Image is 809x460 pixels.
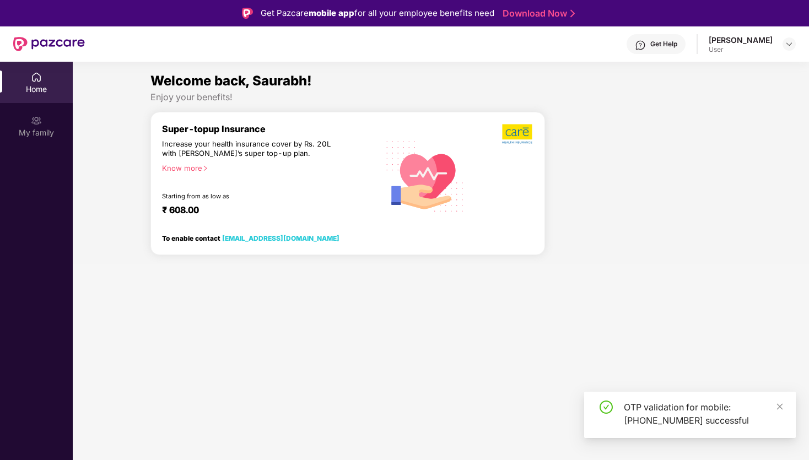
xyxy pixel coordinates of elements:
img: New Pazcare Logo [13,37,85,51]
div: [PERSON_NAME] [709,35,773,45]
span: check-circle [600,401,613,414]
div: Get Pazcare for all your employee benefits need [261,7,494,20]
span: close [776,403,784,410]
a: Download Now [503,8,571,19]
div: OTP validation for mobile: [PHONE_NUMBER] successful [624,401,783,427]
span: Welcome back, Saurabh! [150,73,312,89]
div: Increase your health insurance cover by Rs. 20L with [PERSON_NAME]’s super top-up plan. [162,139,331,159]
img: Logo [242,8,253,19]
div: Get Help [650,40,677,48]
span: right [202,165,208,171]
div: User [709,45,773,54]
div: Enjoy your benefits! [150,91,731,103]
img: svg+xml;base64,PHN2ZyBpZD0iRHJvcGRvd24tMzJ4MzIiIHhtbG5zPSJodHRwOi8vd3d3LnczLm9yZy8yMDAwL3N2ZyIgd2... [785,40,794,48]
a: [EMAIL_ADDRESS][DOMAIN_NAME] [222,234,339,242]
strong: mobile app [309,8,354,18]
img: svg+xml;base64,PHN2ZyB3aWR0aD0iMjAiIGhlaWdodD0iMjAiIHZpZXdCb3g9IjAgMCAyMCAyMCIgZmlsbD0ibm9uZSIgeG... [31,115,42,126]
img: svg+xml;base64,PHN2ZyB4bWxucz0iaHR0cDovL3d3dy53My5vcmcvMjAwMC9zdmciIHhtbG5zOnhsaW5rPSJodHRwOi8vd3... [379,128,472,223]
div: Super-topup Insurance [162,123,379,134]
img: Stroke [570,8,575,19]
div: Starting from as low as [162,192,332,200]
div: Know more [162,164,372,171]
img: svg+xml;base64,PHN2ZyBpZD0iSGVscC0zMngzMiIgeG1sbnM9Imh0dHA6Ly93d3cudzMub3JnLzIwMDAvc3ZnIiB3aWR0aD... [635,40,646,51]
img: b5dec4f62d2307b9de63beb79f102df3.png [502,123,533,144]
div: To enable contact [162,234,339,242]
div: ₹ 608.00 [162,204,368,218]
img: svg+xml;base64,PHN2ZyBpZD0iSG9tZSIgeG1sbnM9Imh0dHA6Ly93d3cudzMub3JnLzIwMDAvc3ZnIiB3aWR0aD0iMjAiIG... [31,72,42,83]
